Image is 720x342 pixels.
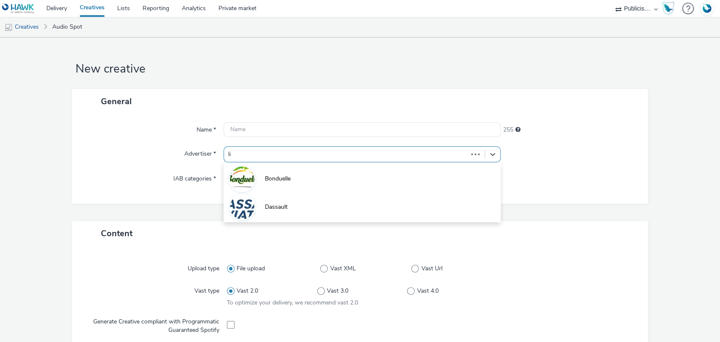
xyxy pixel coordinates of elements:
span: Vast Url [421,264,442,273]
span: Bonduelle [265,175,291,183]
span: Dassault [265,203,288,211]
span: General [101,96,132,107]
span: Vast 4.0 [417,287,439,295]
label: IAB categories * [170,171,219,183]
span: Vast 2.0 [237,287,258,295]
label: Upload type [184,261,223,273]
span: To optimize your delivery, we recommend vast 2.0 [227,299,358,307]
img: mobile [4,23,13,32]
label: Vast type [191,283,223,295]
span: Vast 3.0 [327,287,348,295]
a: Hawk Academy [662,2,678,15]
img: undefined Logo [2,3,35,14]
a: Audio Spot [48,17,86,37]
label: Name * [193,122,219,134]
img: Dassault [230,195,254,219]
span: Vast XML [330,264,356,273]
img: Account FR [701,2,713,15]
img: Bonduelle [230,167,254,191]
span: Content [101,228,132,239]
span: 255 [503,126,513,134]
div: Maximum 255 characters [515,126,520,134]
img: Hawk Academy [662,2,674,15]
h1: New creative [72,61,648,77]
label: Advertiser * [181,146,219,158]
span: File upload [237,264,265,273]
input: Name [224,122,501,137]
label: Generate Creative compliant with Programmatic Guaranteed Spotify [87,314,223,335]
